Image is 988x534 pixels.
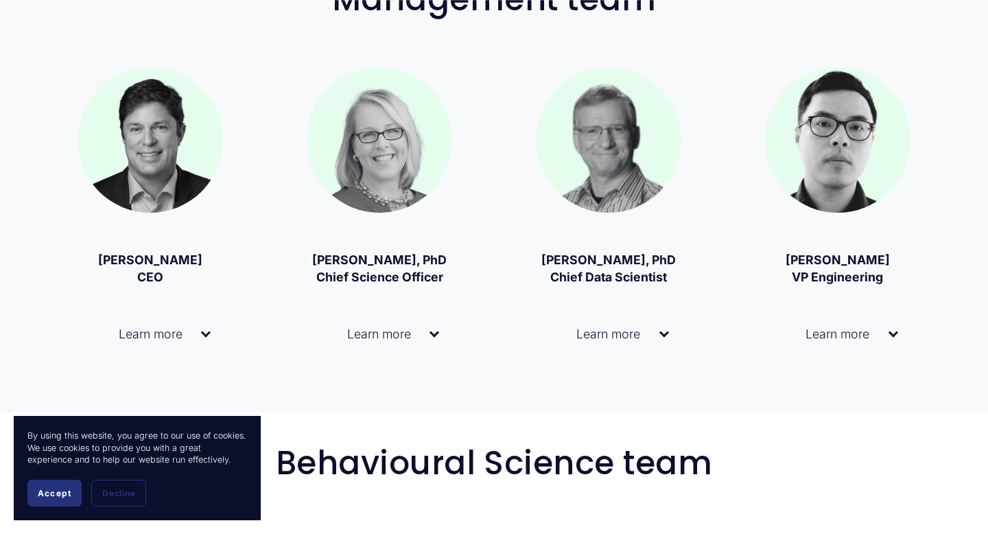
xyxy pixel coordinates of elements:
span: Learn more [90,327,201,341]
strong: [PERSON_NAME] VP Engineering [786,253,890,284]
p: By using this website, you agree to our use of cookies. We use cookies to provide you with a grea... [27,430,247,466]
button: Learn more [307,306,452,362]
button: Accept [27,480,82,507]
span: Accept [38,488,71,498]
button: Learn more [765,306,910,362]
button: Decline [91,480,146,507]
span: Learn more [548,327,659,341]
strong: [PERSON_NAME], PhD Chief Science Officer [312,253,447,284]
h2: Behavioural Science team [154,445,834,481]
button: Learn more [536,306,681,362]
section: Cookie banner [14,416,261,520]
span: Learn more [319,327,430,341]
span: Learn more [777,327,889,341]
strong: [PERSON_NAME], PhD Chief Data Scientist [541,253,676,284]
button: Learn more [78,306,223,362]
span: Decline [102,488,135,498]
strong: [PERSON_NAME] CEO [98,253,202,284]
